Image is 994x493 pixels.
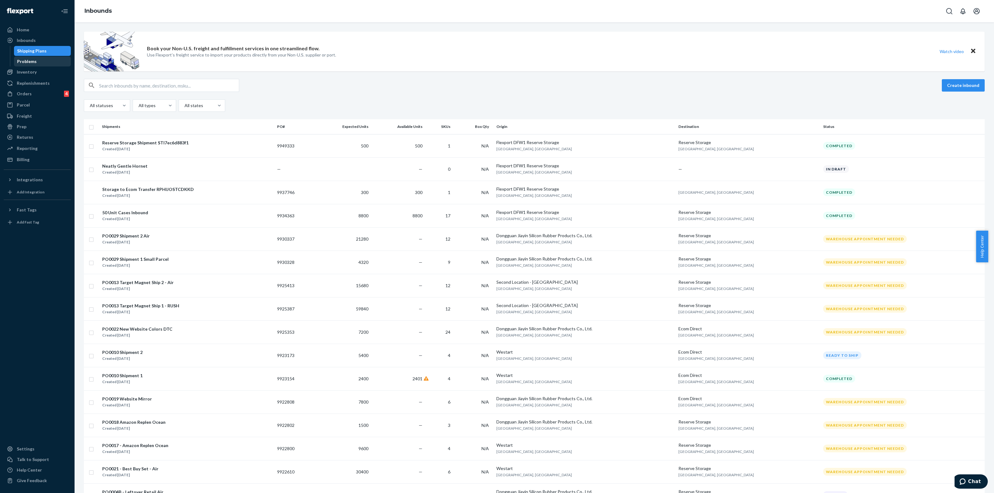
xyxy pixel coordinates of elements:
[481,213,489,218] span: N/A
[102,140,189,146] div: Reserve Storage Shipment STI7ec6d883f1
[823,445,907,452] div: Warehouse Appointment Needed
[4,111,71,121] a: Freight
[4,465,71,475] a: Help Center
[496,326,673,332] div: Dongguan Jiayin Silicon Rubber Products Co., Ltd.
[678,279,818,285] div: Reserve Storage
[419,329,422,335] span: —
[496,449,572,454] span: [GEOGRAPHIC_DATA], [GEOGRAPHIC_DATA]
[481,260,489,265] span: N/A
[358,399,368,405] span: 7800
[4,78,71,88] a: Replenishments
[356,306,368,311] span: 59840
[14,46,71,56] a: Shipping Plans
[415,143,422,148] span: 500
[496,139,673,146] div: Flexport DFW1 Reserve Storage
[481,446,489,451] span: N/A
[89,102,90,109] input: All statuses
[445,329,450,335] span: 24
[358,213,368,218] span: 8800
[496,379,572,384] span: [GEOGRAPHIC_DATA], [GEOGRAPHIC_DATA]
[678,326,818,332] div: Ecom Direct
[361,143,368,148] span: 500
[496,465,673,472] div: Westart
[496,256,673,262] div: Dongguan Jiayin Silicon Rubber Products Co., Ltd.
[315,119,371,134] th: Expected Units
[496,163,673,169] div: Flexport DFW1 Reserve Storage
[678,426,754,431] span: [GEOGRAPHIC_DATA], [GEOGRAPHIC_DATA]
[102,210,148,216] div: 50 Unit Cases Inbound
[102,309,179,315] div: Created [DATE]
[102,169,148,175] div: Created [DATE]
[102,303,179,309] div: PO0013 Target Magnet Ship 1 - RUSH
[4,25,71,35] a: Home
[678,240,754,244] span: [GEOGRAPHIC_DATA], [GEOGRAPHIC_DATA]
[823,142,855,150] div: Completed
[275,367,315,390] td: 9923154
[275,297,315,320] td: 9925387
[496,286,572,291] span: [GEOGRAPHIC_DATA], [GEOGRAPHIC_DATA]
[17,189,44,195] div: Add Integration
[17,134,33,140] div: Returns
[496,170,572,174] span: [GEOGRAPHIC_DATA], [GEOGRAPHIC_DATA]
[678,372,818,378] div: Ecom Direct
[496,403,572,407] span: [GEOGRAPHIC_DATA], [GEOGRAPHIC_DATA]
[936,47,968,56] button: Watch video
[147,45,320,52] p: Book your Non-U.S. freight and fulfillment services in one streamlined flow.
[496,356,572,361] span: [GEOGRAPHIC_DATA], [GEOGRAPHIC_DATA]
[102,163,148,169] div: Neatly Gentle Hornet
[481,143,489,148] span: N/A
[419,236,422,242] span: —
[102,466,158,472] div: PO0021 - Best Buy Set - Air
[821,119,985,134] th: Status
[481,399,489,405] span: N/A
[371,119,425,134] th: Available Units
[275,460,315,483] td: 9922610
[678,190,754,195] span: [GEOGRAPHIC_DATA], [GEOGRAPHIC_DATA]
[481,423,489,428] span: N/A
[678,310,754,314] span: [GEOGRAPHIC_DATA], [GEOGRAPHIC_DATA]
[823,421,907,429] div: Warehouse Appointment Needed
[17,113,32,119] div: Freight
[102,379,143,385] div: Created [DATE]
[678,139,818,146] div: Reserve Storage
[102,186,194,192] div: Storage to Ecom Transfer RPHIJOSTCDKKD
[4,455,71,464] button: Talk to Support
[481,353,489,358] span: N/A
[678,302,818,309] div: Reserve Storage
[84,7,112,14] a: Inbounds
[147,52,336,58] p: Use Flexport’s freight service to import your products directly from your Non-U.S. supplier or port.
[361,190,368,195] span: 300
[445,283,450,288] span: 12
[102,373,143,379] div: PO0010 Shipment 1
[17,80,50,86] div: Replenishments
[17,207,37,213] div: Fast Tags
[275,134,315,157] td: 9949333
[4,175,71,185] button: Integrations
[80,2,117,20] ol: breadcrumbs
[419,353,422,358] span: —
[99,119,275,134] th: Shipments
[955,474,988,490] iframe: Opens a widget where you can chat to one of our agents
[481,329,489,335] span: N/A
[7,8,33,14] img: Flexport logo
[102,326,172,332] div: PO0022 New Website Colors DTC
[481,283,489,288] span: N/A
[678,442,818,448] div: Reserve Storage
[678,147,754,151] span: [GEOGRAPHIC_DATA], [GEOGRAPHIC_DATA]
[496,263,572,268] span: [GEOGRAPHIC_DATA], [GEOGRAPHIC_DATA]
[413,376,422,381] span: 2401
[4,143,71,153] a: Reporting
[494,119,676,134] th: Origin
[943,5,955,17] button: Open Search Box
[102,286,174,292] div: Created [DATE]
[496,279,673,285] div: Second Location - [GEOGRAPHIC_DATA]
[496,193,572,198] span: [GEOGRAPHIC_DATA], [GEOGRAPHIC_DATA]
[823,398,907,406] div: Warehouse Appointment Needed
[448,399,450,405] span: 6
[496,310,572,314] span: [GEOGRAPHIC_DATA], [GEOGRAPHIC_DATA]
[957,5,969,17] button: Open notifications
[275,204,315,227] td: 9934363
[275,437,315,460] td: 9922800
[102,192,194,199] div: Created [DATE]
[496,233,673,239] div: Dongguan Jiayin Silicon Rubber Products Co., Ltd.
